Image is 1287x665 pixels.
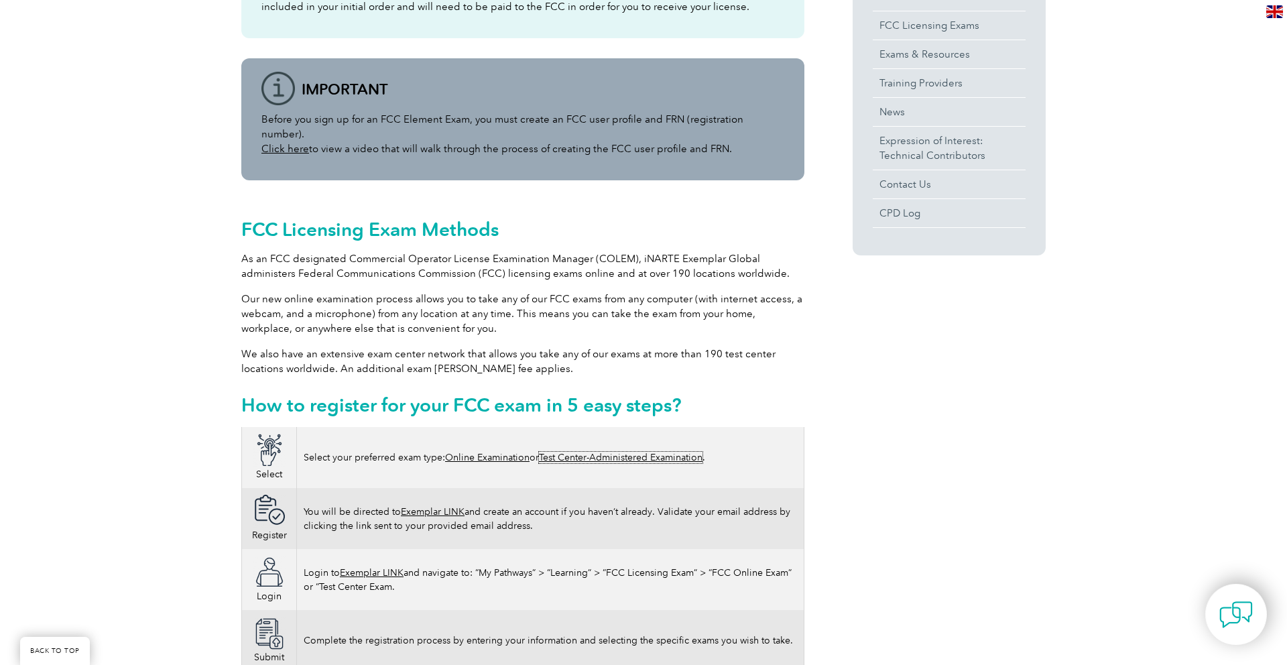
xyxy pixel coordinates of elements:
a: CPD Log [873,199,1026,227]
a: Click here [261,143,309,155]
h2: How to register for your FCC exam in 5 easy steps? [241,394,804,416]
a: FCC Licensing Exams [873,11,1026,40]
p: Before you sign up for an FCC Element Exam, you must create an FCC user profile and FRN (registra... [261,112,784,156]
td: Register [242,488,297,549]
p: We also have an extensive exam center network that allows you take any of our exams at more than ... [241,347,804,376]
a: Exams & Resources [873,40,1026,68]
a: Contact Us [873,170,1026,198]
td: Login to and navigate to: “My Pathways” > “Learning” > “FCC Licensing Exam” > “FCC Online Exam” o... [297,549,804,610]
a: Exemplar LINK [340,567,404,579]
td: Select your preferred exam type: or . [297,427,804,488]
a: Exemplar LINK [401,506,465,518]
a: Online Examination [445,452,530,463]
p: As an FCC designated Commercial Operator License Examination Manager (COLEM), iNARTE Exemplar Glo... [241,251,804,281]
a: Training Providers [873,69,1026,97]
p: Our new online examination process allows you to take any of our FCC exams from any computer (wit... [241,292,804,336]
a: Expression of Interest:Technical Contributors [873,127,1026,170]
td: Login [242,549,297,610]
a: Test Center-Administered Examination [539,452,702,463]
img: contact-chat.png [1219,598,1253,631]
img: en [1266,5,1283,18]
td: Select [242,427,297,488]
a: BACK TO TOP [20,637,90,665]
td: You will be directed to and create an account if you haven’t already. Validate your email address... [297,488,804,549]
h2: FCC Licensing Exam Methods [241,219,804,240]
a: News [873,98,1026,126]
